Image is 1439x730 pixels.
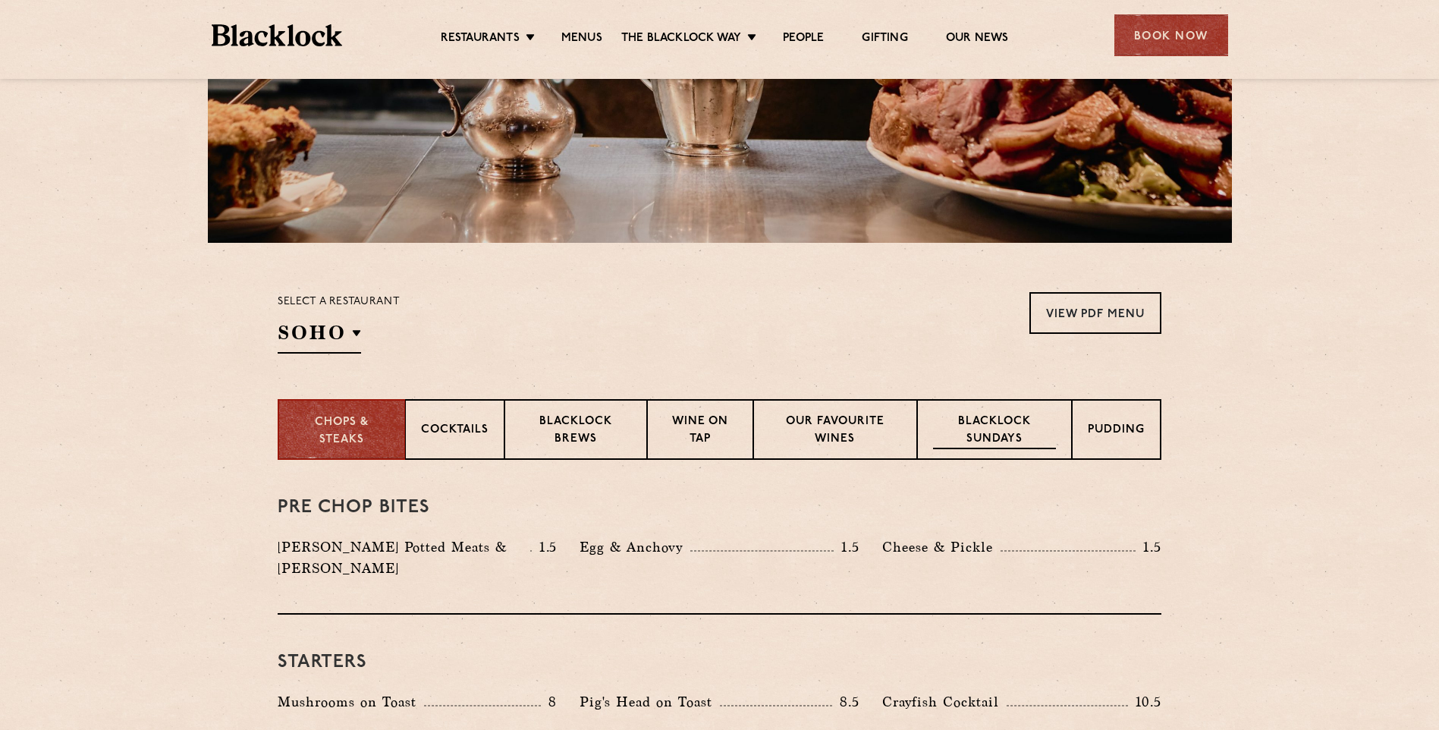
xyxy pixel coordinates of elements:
[520,414,631,449] p: Blacklock Brews
[532,537,558,557] p: 1.5
[278,653,1161,672] h3: Starters
[212,24,343,46] img: BL_Textured_Logo-footer-cropped.svg
[1029,292,1161,334] a: View PDF Menu
[278,691,424,713] p: Mushrooms on Toast
[294,414,389,448] p: Chops & Steaks
[783,31,824,48] a: People
[278,292,400,312] p: Select a restaurant
[541,692,557,712] p: 8
[882,536,1001,558] p: Cheese & Pickle
[1114,14,1228,56] div: Book Now
[834,537,859,557] p: 1.5
[862,31,907,48] a: Gifting
[621,31,741,48] a: The Blacklock Way
[933,414,1056,449] p: Blacklock Sundays
[1136,537,1161,557] p: 1.5
[1088,422,1145,441] p: Pudding
[278,536,530,579] p: [PERSON_NAME] Potted Meats & [PERSON_NAME]
[441,31,520,48] a: Restaurants
[769,414,900,449] p: Our favourite wines
[663,414,737,449] p: Wine on Tap
[561,31,602,48] a: Menus
[421,422,489,441] p: Cocktails
[946,31,1009,48] a: Our News
[580,536,690,558] p: Egg & Anchovy
[278,319,361,354] h2: SOHO
[882,691,1007,713] p: Crayfish Cocktail
[278,498,1161,518] h3: Pre Chop Bites
[1128,692,1161,712] p: 10.5
[832,692,859,712] p: 8.5
[580,691,720,713] p: Pig's Head on Toast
